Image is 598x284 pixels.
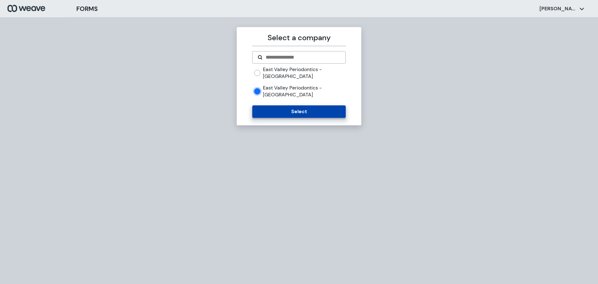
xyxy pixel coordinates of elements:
[265,54,340,61] input: Search
[263,84,345,98] label: East Valley Periodontics - [GEOGRAPHIC_DATA]
[76,4,98,13] h3: FORMS
[539,5,577,12] p: [PERSON_NAME]
[263,66,345,79] label: East Valley Periodontics - [GEOGRAPHIC_DATA]
[252,32,345,43] p: Select a company
[252,105,345,118] button: Select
